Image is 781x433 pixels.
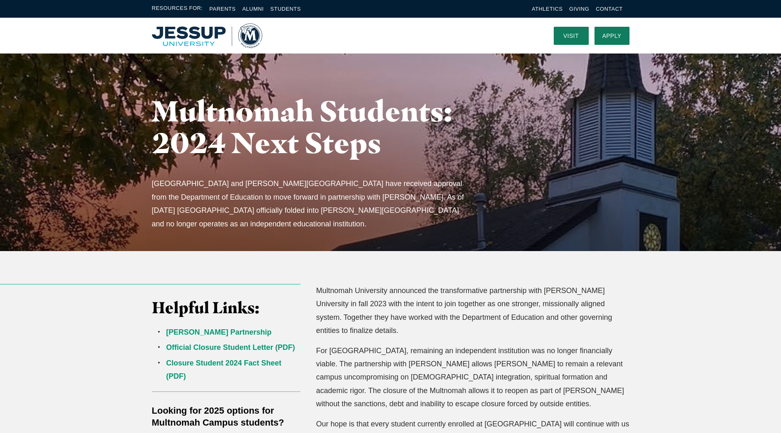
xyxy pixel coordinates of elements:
a: Home [152,23,262,48]
a: Closure Student 2024 Fact Sheet (PDF) [166,359,282,380]
a: Alumni [242,6,263,12]
a: Contact [596,6,622,12]
h1: Multnomah Students: 2024 Next Steps [152,95,485,158]
a: Athletics [532,6,563,12]
p: Multnomah University announced the transformative partnership with [PERSON_NAME] University in fa... [316,284,629,338]
p: For [GEOGRAPHIC_DATA], remaining an independent institution was no longer financially viable. The... [316,344,629,411]
h5: Looking for 2025 options for Multnomah Campus students? [152,405,301,429]
p: [GEOGRAPHIC_DATA] and [PERSON_NAME][GEOGRAPHIC_DATA] have received approval from the Department o... [152,177,470,230]
h3: Helpful Links: [152,298,301,317]
a: Parents [210,6,236,12]
a: [PERSON_NAME] Partnership [166,328,272,336]
a: Visit [554,27,589,45]
a: Students [270,6,301,12]
a: Apply [594,27,629,45]
img: Multnomah University Logo [152,23,262,48]
a: Giving [569,6,590,12]
span: Resources For: [152,4,203,14]
a: Official Closure Student Letter (PDF) [166,343,295,352]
